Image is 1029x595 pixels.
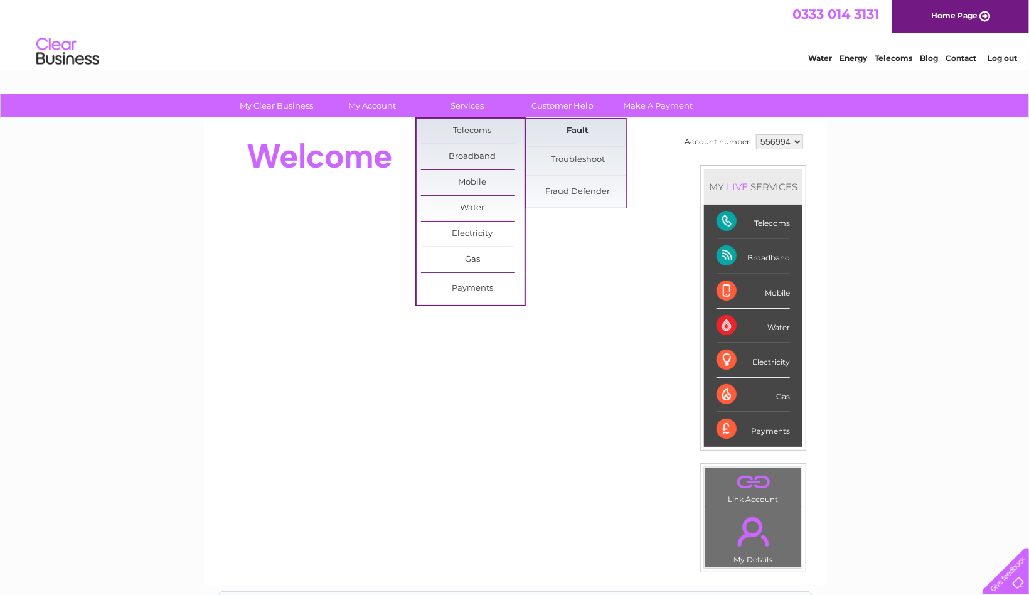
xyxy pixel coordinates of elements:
a: My Clear Business [225,94,329,117]
a: Troubleshoot [526,147,630,173]
a: Customer Help [511,94,615,117]
a: Telecoms [421,119,525,144]
a: Payments [421,276,525,301]
a: Broadband [421,144,525,169]
a: Contact [946,53,976,63]
a: Gas [421,247,525,272]
div: Payments [717,412,790,446]
a: Mobile [421,170,525,195]
td: My Details [705,507,802,568]
img: logo.png [36,33,100,71]
td: Link Account [705,468,802,507]
a: Make A Payment [607,94,710,117]
div: LIVE [724,181,750,193]
div: Mobile [717,274,790,309]
a: Energy [840,53,867,63]
div: Broadband [717,239,790,274]
a: My Account [321,94,424,117]
a: . [708,510,798,554]
div: MY SERVICES [704,169,802,205]
a: Log out [988,53,1017,63]
a: Water [421,196,525,221]
a: 0333 014 3131 [792,6,879,22]
a: Electricity [421,222,525,247]
a: Water [808,53,832,63]
td: Account number [681,131,753,153]
div: Clear Business is a trading name of Verastar Limited (registered in [GEOGRAPHIC_DATA] No. 3667643... [219,7,812,61]
a: Services [416,94,520,117]
div: Telecoms [717,205,790,239]
a: Blog [920,53,938,63]
a: Telecoms [875,53,912,63]
div: Electricity [717,343,790,378]
div: Gas [717,378,790,412]
a: Fault [526,119,630,144]
a: Fraud Defender [526,180,630,205]
a: . [708,471,798,493]
div: Water [717,309,790,343]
